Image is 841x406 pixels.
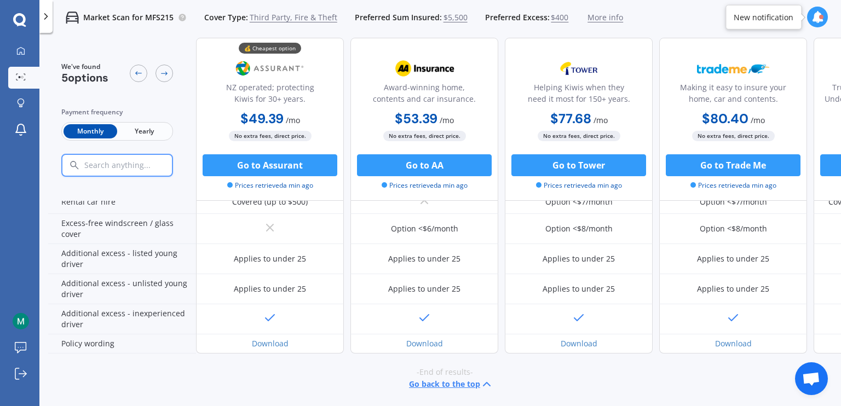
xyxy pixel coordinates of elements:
[795,362,828,395] div: Open chat
[690,181,776,190] span: Prices retrieved a min ago
[83,160,195,170] input: Search anything...
[409,378,493,391] button: Go back to the top
[286,115,300,125] span: / mo
[543,283,615,294] div: Applies to under 25
[697,283,769,294] div: Applies to under 25
[48,274,196,304] div: Additional excess - unlisted young driver
[594,115,608,125] span: / mo
[252,338,289,349] a: Download
[388,55,460,82] img: AA.webp
[395,110,437,127] b: $53.39
[234,55,306,82] img: Assurant.png
[702,110,748,127] b: $80.40
[48,190,196,214] div: Rental car hire
[514,82,643,109] div: Helping Kiwis when they need it most for 150+ years.
[360,82,489,109] div: Award-winning home, contents and car insurance.
[561,338,597,349] a: Download
[382,181,468,190] span: Prices retrieved a min ago
[383,131,466,141] span: No extra fees, direct price.
[391,223,458,234] div: Option <$6/month
[543,253,615,264] div: Applies to under 25
[227,181,313,190] span: Prices retrieved a min ago
[406,338,443,349] a: Download
[240,110,284,127] b: $49.39
[700,223,767,234] div: Option <$8/month
[232,196,308,207] div: Covered (up to $500)
[61,107,173,118] div: Payment frequency
[751,115,765,125] span: / mo
[61,71,108,85] span: 5 options
[697,253,769,264] div: Applies to under 25
[417,367,473,378] span: -End of results-
[550,110,591,127] b: $77.68
[48,214,196,244] div: Excess-free windscreen / glass cover
[234,253,306,264] div: Applies to under 25
[117,124,171,138] span: Yearly
[545,223,613,234] div: Option <$8/month
[587,12,623,23] span: More info
[669,82,798,109] div: Making it easy to insure your home, car and contents.
[83,12,174,23] p: Market Scan for MFS215
[229,131,312,141] span: No extra fees, direct price.
[239,43,301,54] div: 💰 Cheapest option
[13,313,29,329] img: ACg8ocL_ILBKxYytfOsSdX51SSh8tDyWpPd8nGcgiMf3va_65RmF3g=s96-c
[355,12,442,23] span: Preferred Sum Insured:
[205,82,335,109] div: NZ operated; protecting Kiwis for 30+ years.
[734,11,793,22] div: New notification
[250,12,337,23] span: Third Party, Fire & Theft
[511,154,646,176] button: Go to Tower
[545,196,613,207] div: Option <$7/month
[203,154,337,176] button: Go to Assurant
[48,244,196,274] div: Additional excess - listed young driver
[485,12,550,23] span: Preferred Excess:
[388,253,460,264] div: Applies to under 25
[666,154,800,176] button: Go to Trade Me
[357,154,492,176] button: Go to AA
[692,131,775,141] span: No extra fees, direct price.
[440,115,454,125] span: / mo
[234,283,306,294] div: Applies to under 25
[715,338,752,349] a: Download
[66,11,79,24] img: car.f15378c7a67c060ca3f3.svg
[443,12,468,23] span: $5,500
[543,55,615,82] img: Tower.webp
[536,181,622,190] span: Prices retrieved a min ago
[204,12,248,23] span: Cover Type:
[64,124,117,138] span: Monthly
[48,334,196,353] div: Policy wording
[697,55,769,82] img: Trademe.webp
[551,12,568,23] span: $400
[48,304,196,334] div: Additional excess - inexperienced driver
[700,196,767,207] div: Option <$7/month
[388,283,460,294] div: Applies to under 25
[538,131,620,141] span: No extra fees, direct price.
[61,62,108,72] span: We've found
